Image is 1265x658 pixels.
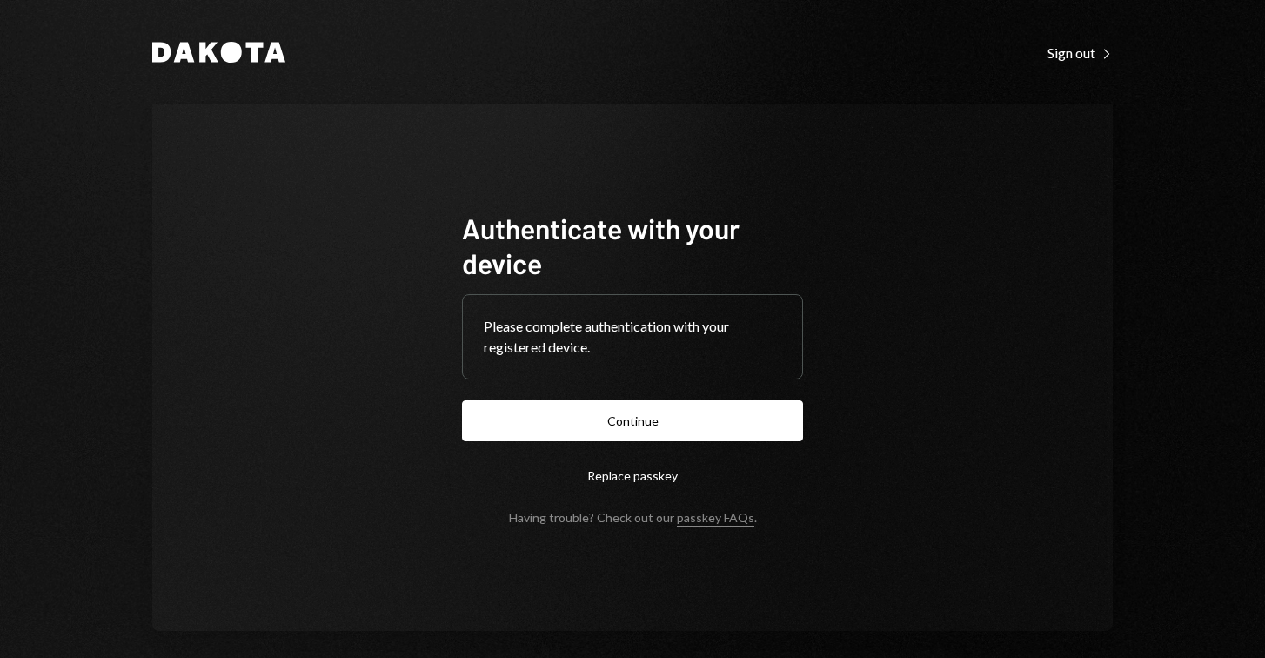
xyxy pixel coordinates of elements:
h1: Authenticate with your device [462,211,803,280]
a: passkey FAQs [677,510,754,527]
a: Sign out [1047,43,1113,62]
div: Please complete authentication with your registered device. [484,316,781,358]
div: Having trouble? Check out our . [509,510,757,525]
button: Replace passkey [462,455,803,496]
button: Continue [462,400,803,441]
div: Sign out [1047,44,1113,62]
